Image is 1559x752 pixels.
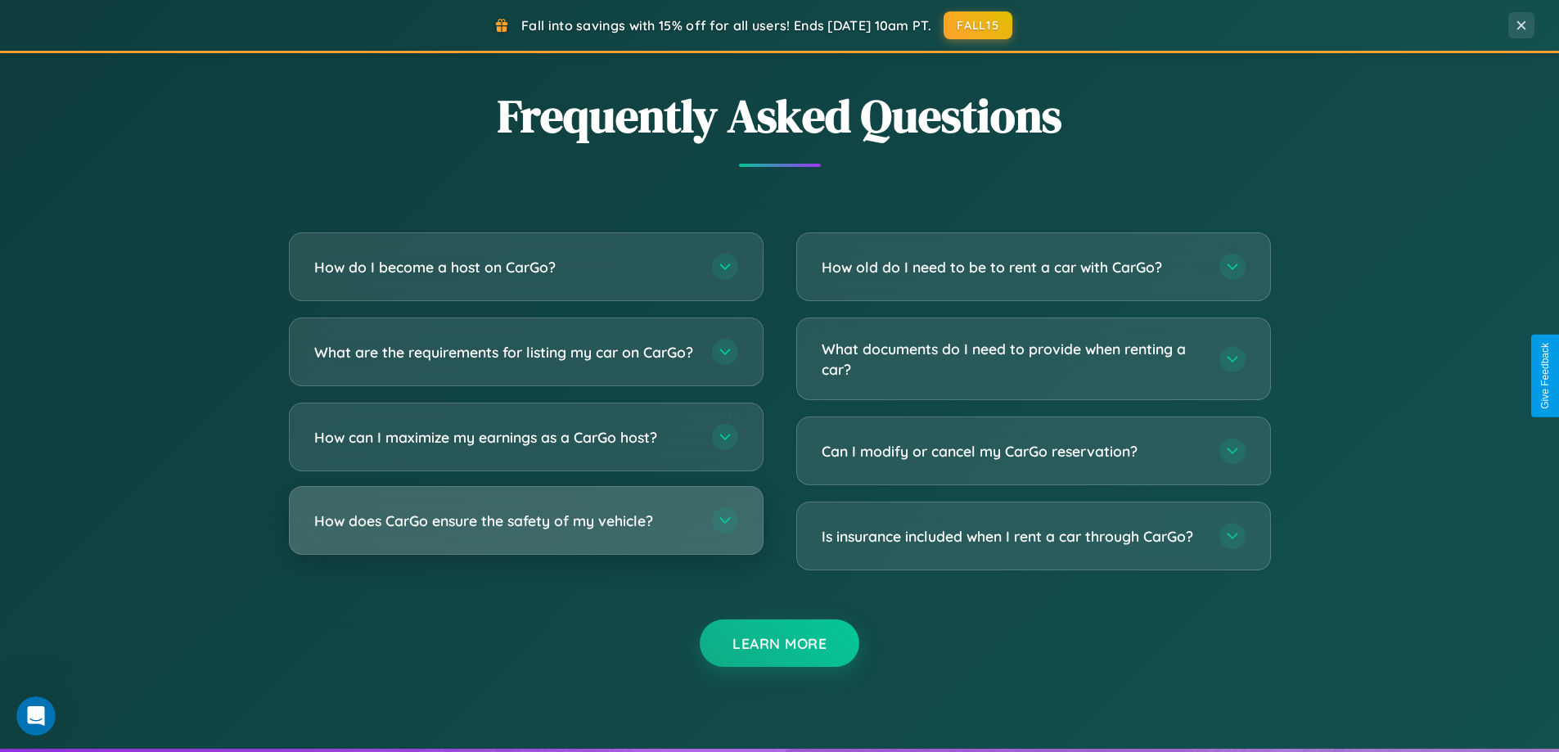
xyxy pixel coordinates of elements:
[1539,343,1551,409] div: Give Feedback
[314,427,696,448] h3: How can I maximize my earnings as a CarGo host?
[314,257,696,277] h3: How do I become a host on CarGo?
[314,511,696,531] h3: How does CarGo ensure the safety of my vehicle?
[700,619,859,667] button: Learn More
[289,84,1271,147] h2: Frequently Asked Questions
[822,526,1203,547] h3: Is insurance included when I rent a car through CarGo?
[16,696,56,736] iframe: Intercom live chat
[822,257,1203,277] h3: How old do I need to be to rent a car with CarGo?
[521,17,931,34] span: Fall into savings with 15% off for all users! Ends [DATE] 10am PT.
[314,342,696,362] h3: What are the requirements for listing my car on CarGo?
[822,339,1203,379] h3: What documents do I need to provide when renting a car?
[822,441,1203,462] h3: Can I modify or cancel my CarGo reservation?
[944,11,1012,39] button: FALL15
